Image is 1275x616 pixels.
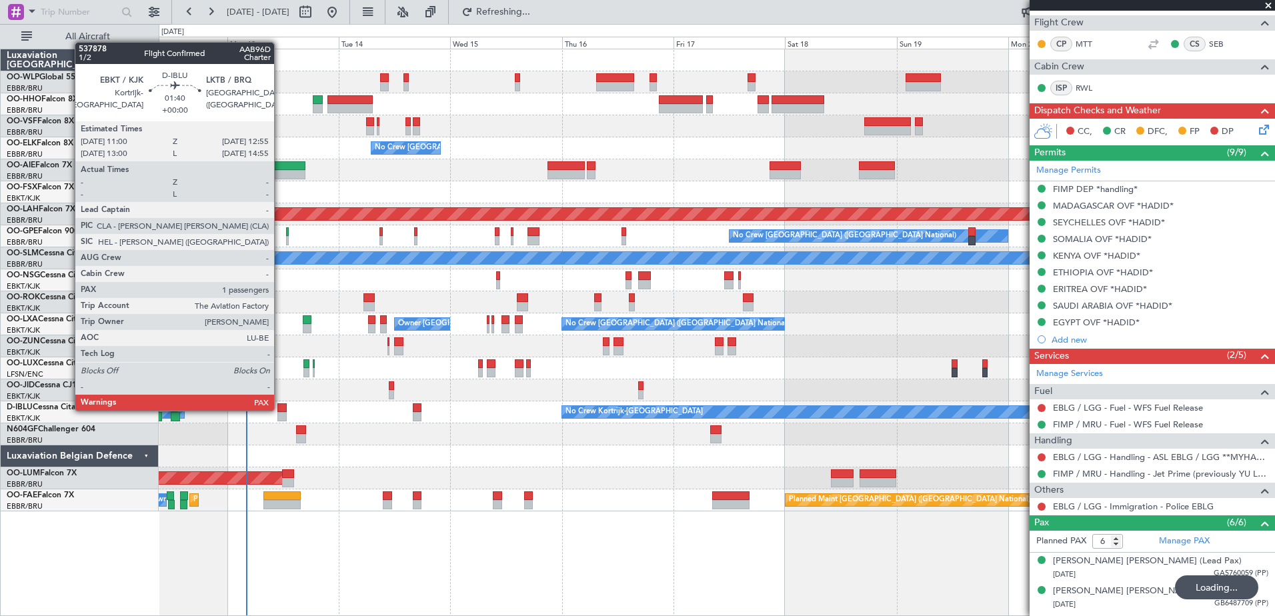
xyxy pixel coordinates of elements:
div: [PERSON_NAME] [PERSON_NAME] [1053,585,1197,598]
div: No Crew [GEOGRAPHIC_DATA] ([GEOGRAPHIC_DATA] National) [375,138,598,158]
a: OO-LUXCessna Citation CJ4 [7,359,112,367]
a: OO-VSFFalcon 8X [7,117,74,125]
span: Services [1034,349,1069,364]
a: D-IBLUCessna Citation M2 [7,403,105,411]
span: OO-NSG [7,271,40,279]
span: GA5760059 (PP) [1214,568,1268,579]
span: OO-HHO [7,95,41,103]
span: Others [1034,483,1064,498]
span: All Aircraft [35,32,141,41]
span: OO-ELK [7,139,37,147]
div: Sun 12 [115,37,227,49]
div: Sun 19 [897,37,1008,49]
a: EBBR/BRU [7,127,43,137]
a: OO-GPEFalcon 900EX EASy II [7,227,117,235]
a: EBBR/BRU [7,237,43,247]
a: EBKT/KJK [7,413,40,423]
span: [DATE] [1053,569,1076,579]
a: OO-NSGCessna Citation CJ4 [7,271,114,279]
a: LFSN/ENC [7,369,43,379]
a: EBBR/BRU [7,435,43,445]
a: RWL [1076,82,1106,94]
div: CS [1184,37,1206,51]
span: DFC, [1148,125,1168,139]
a: OO-ROKCessna Citation CJ4 [7,293,114,301]
span: Fuel [1034,384,1052,399]
span: Cabin Crew [1034,59,1084,75]
span: (2/5) [1227,348,1246,362]
span: CC, [1078,125,1092,139]
a: EBBR/BRU [7,215,43,225]
span: OO-GPE [7,227,38,235]
div: Wed 15 [450,37,561,49]
a: EBKT/KJK [7,325,40,335]
a: EBBR/BRU [7,501,43,511]
a: N604GFChallenger 604 [7,425,95,433]
span: OO-LUX [7,359,38,367]
div: SOMALIA OVF *HADID* [1053,233,1152,245]
label: Planned PAX [1036,535,1086,548]
div: Planned Maint Melsbroek Air Base [193,490,310,510]
div: FIMP DEP *handling* [1053,183,1138,195]
div: MADAGASCAR OVF *HADID* [1053,200,1174,211]
a: EBBR/BRU [7,83,43,93]
div: Add new [1052,334,1268,345]
div: EGYPT OVF *HADID* [1053,317,1140,328]
a: OO-AIEFalcon 7X [7,161,72,169]
div: Sat 18 [785,37,896,49]
a: OO-SLMCessna Citation XLS [7,249,113,257]
span: N604GF [7,425,38,433]
a: OO-JIDCessna CJ1 525 [7,381,93,389]
a: SEB [1209,38,1239,50]
span: Handling [1034,433,1072,449]
div: ERITREA OVF *HADID* [1053,283,1147,295]
span: OO-SLM [7,249,39,257]
a: FIMP / MRU - Fuel - WFS Fuel Release [1053,419,1203,430]
a: OO-ZUNCessna Citation CJ4 [7,337,114,345]
div: SAUDI ARABIA OVF *HADID* [1053,300,1172,311]
div: [DATE] [161,27,184,38]
a: EBKT/KJK [7,303,40,313]
input: Trip Number [41,2,117,22]
span: FP [1190,125,1200,139]
a: Manage Permits [1036,164,1101,177]
span: OO-WLP [7,73,39,81]
a: EBBR/BRU [7,479,43,489]
a: OO-FAEFalcon 7X [7,491,74,499]
div: [PERSON_NAME] [PERSON_NAME] (Lead Pax) [1053,555,1242,568]
a: OO-FSXFalcon 7X [7,183,74,191]
span: D-IBLU [7,403,33,411]
a: OO-LAHFalcon 7X [7,205,75,213]
div: No Crew Kortrijk-[GEOGRAPHIC_DATA] [565,402,703,422]
a: OO-LUMFalcon 7X [7,469,77,477]
span: OO-FAE [7,491,37,499]
div: Planned Maint [GEOGRAPHIC_DATA] ([GEOGRAPHIC_DATA] National) [789,490,1030,510]
span: (6/6) [1227,515,1246,529]
div: ETHIOPIA OVF *HADID* [1053,267,1153,278]
div: Fri 17 [674,37,785,49]
div: KENYA OVF *HADID* [1053,250,1140,261]
span: OO-ZUN [7,337,40,345]
div: No Crew [GEOGRAPHIC_DATA] ([GEOGRAPHIC_DATA] National) [565,314,789,334]
span: GB6487709 (PP) [1214,598,1268,609]
span: DP [1222,125,1234,139]
span: OO-ROK [7,293,40,301]
span: OO-AIE [7,161,35,169]
div: No Crew [GEOGRAPHIC_DATA] ([GEOGRAPHIC_DATA] National) [733,226,956,246]
span: OO-LAH [7,205,39,213]
div: Mon 20 [1008,37,1120,49]
span: OO-JID [7,381,35,389]
div: Thu 16 [562,37,674,49]
div: Tue 14 [339,37,450,49]
a: EBBR/BRU [7,259,43,269]
div: Mon 13 [227,37,339,49]
button: Refreshing... [455,1,535,23]
div: SEYCHELLES OVF *HADID* [1053,217,1165,228]
a: EBKT/KJK [7,193,40,203]
div: CP [1050,37,1072,51]
a: FIMP / MRU - Handling - Jet Prime (previously YU Lounge)) Ltd FIMP / MRU [1053,468,1268,479]
a: EBBR/BRU [7,105,43,115]
span: CR [1114,125,1126,139]
a: EBLG / LGG - Immigration - Police EBLG [1053,501,1214,512]
span: OO-FSX [7,183,37,191]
